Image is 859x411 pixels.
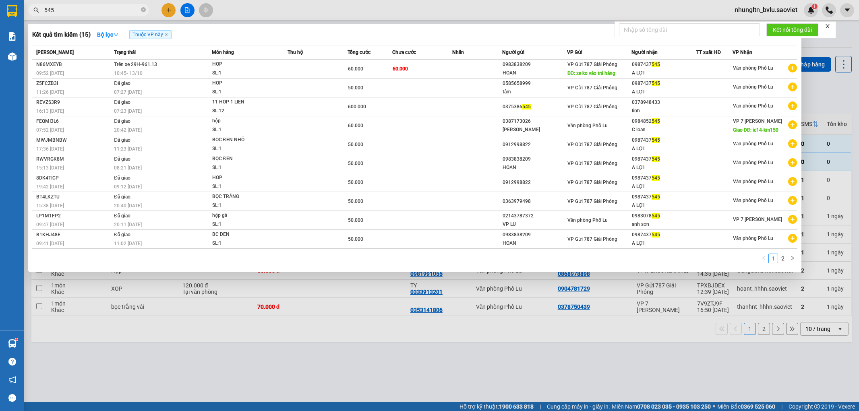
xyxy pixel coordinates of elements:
span: 19:42 [DATE] [36,184,64,190]
span: plus-circle [788,83,797,91]
div: BỌC ĐEN [212,155,273,163]
div: SL: 1 [212,126,273,134]
span: 09:12 [DATE] [114,184,142,190]
div: A LỢI [632,239,696,248]
span: 545 [652,81,660,86]
div: 0987437 [632,136,696,145]
div: SL: 1 [212,182,273,191]
span: 09:47 [DATE] [36,222,64,227]
img: logo-vxr [7,5,17,17]
span: Đã giao [114,175,130,181]
span: Thu hộ [288,50,303,55]
div: BỌC TRẮNG [212,192,273,201]
span: VP Gửi 787 Giải Phóng [567,85,617,91]
span: 545 [652,194,660,200]
div: 0912998822 [503,178,567,187]
span: plus-circle [788,196,797,205]
div: linh [632,107,696,115]
div: 0363979498 [503,197,567,206]
span: Văn phòng Phố Lu [733,179,774,184]
span: 60.000 [393,66,408,72]
div: VP LU [503,220,567,229]
span: Văn phòng Phố Lu [733,84,774,90]
button: left [759,254,768,263]
span: 17:36 [DATE] [36,146,64,152]
button: Kết nối tổng đài [766,23,818,36]
span: Tổng cước [348,50,371,55]
span: plus-circle [788,139,797,148]
span: close [825,23,830,29]
span: Giao DĐ: ic14-km150 [733,127,779,133]
span: Văn phòng Phố Lu [733,141,774,147]
h3: Kết quả tìm kiếm ( 15 ) [32,31,91,39]
span: 20:11 [DATE] [114,222,142,227]
div: A LỢI [632,201,696,210]
div: A LỢI [632,182,696,191]
div: 0983838209 [503,155,567,163]
li: Previous Page [759,254,768,263]
li: 1 [768,254,778,263]
span: 60.000 [348,123,363,128]
span: Nhãn [452,50,464,55]
span: plus-circle [788,120,797,129]
div: A LỢI [632,163,696,172]
span: Đã giao [114,213,130,219]
span: Văn phòng Phố Lu [733,103,774,109]
div: LP1M1FP2 [36,212,112,220]
div: [PERSON_NAME] [503,126,567,134]
div: 0983838209 [503,60,567,69]
span: plus-circle [788,215,797,224]
span: Đã giao [114,156,130,162]
span: 545 [652,62,660,67]
span: VP 7 [PERSON_NAME] [733,118,782,124]
div: HOAN [503,163,567,172]
span: Văn phòng Phố Lu [733,198,774,203]
span: 50.000 [348,198,363,204]
div: 0585658999 [503,79,567,88]
span: 20:40 [DATE] [114,203,142,209]
div: A LỢI [632,69,696,77]
div: C loan [632,126,696,134]
span: 50.000 [348,217,363,223]
span: Thuộc VP này [129,30,172,39]
div: A LỢI [632,88,696,96]
button: right [788,254,797,263]
span: Món hàng [212,50,234,55]
span: 50.000 [348,85,363,91]
span: 50.000 [348,142,363,147]
div: RWVRGK8M [36,155,112,163]
span: Đã giao [114,232,130,238]
div: Z5FCZB3I [36,79,112,88]
span: Đã giao [114,194,130,200]
span: plus-circle [788,101,797,110]
span: Người gửi [502,50,524,55]
span: down [113,32,119,37]
div: tâm [503,88,567,96]
span: VP Gửi [567,50,582,55]
span: 60.000 [348,66,363,72]
img: warehouse-icon [8,339,17,348]
span: Văn phòng Phố Lu [733,235,774,241]
div: MWJMBNBW [36,136,112,145]
button: Bộ lọcdown [91,28,125,41]
span: VP Gửi 787 Giải Phóng [567,180,617,185]
span: VP 7 [PERSON_NAME] [733,217,782,222]
span: TT xuất HĐ [696,50,721,55]
div: 0987437 [632,193,696,201]
div: SL: 1 [212,69,273,78]
span: 50.000 [348,236,363,242]
div: A LỢI [632,145,696,153]
span: 09:52 [DATE] [36,70,64,76]
div: 0912998822 [503,140,567,149]
span: notification [8,376,16,384]
div: HOAN [503,239,567,248]
span: VP Gửi 787 Giải Phóng [567,142,617,147]
span: Chưa cước [392,50,416,55]
span: 15:38 [DATE] [36,203,64,209]
span: VP Gửi 787 Giải Phóng [567,62,617,67]
span: Văn phòng Phố Lu [567,217,608,223]
span: Kết nối tổng đài [773,25,812,34]
div: SL: 1 [212,163,273,172]
span: Người nhận [631,50,658,55]
div: SL: 1 [212,88,273,97]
